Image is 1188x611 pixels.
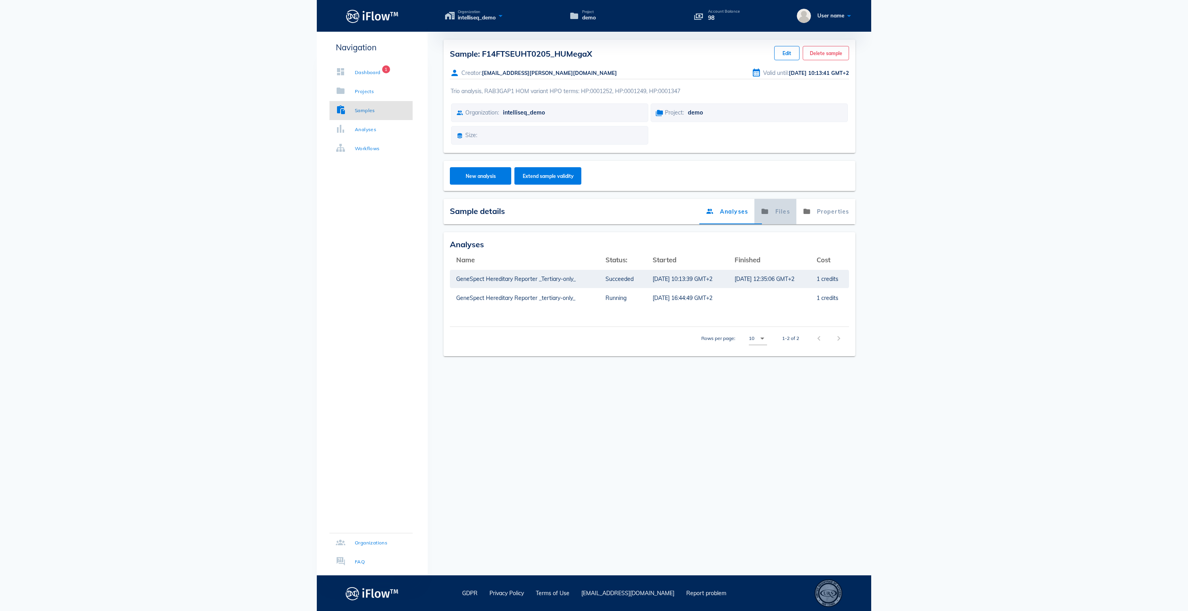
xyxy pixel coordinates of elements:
[758,334,767,343] i: arrow_drop_down
[605,270,640,288] a: Succeeded
[653,256,676,264] span: Started
[686,590,726,597] a: Report problem
[605,289,640,307] a: Running
[817,256,830,264] span: Cost
[355,558,365,566] div: FAQ
[810,250,849,269] th: Cost: Not sorted. Activate to sort ascending.
[789,70,849,76] span: [DATE] 10:13:41 GMT+2
[653,289,722,307] a: [DATE] 16:44:49 GMT+2
[749,332,767,345] div: 10Rows per page:
[450,239,849,250] div: Analyses
[317,7,428,25] a: Logo
[450,250,599,269] th: Name: Not sorted. Activate to sort ascending.
[701,327,767,350] div: Rows per page:
[815,579,842,607] div: ISO 13485 – Quality Management System
[708,13,740,22] p: 98
[514,167,581,185] button: Extend sample validity
[797,9,811,23] img: User name
[749,335,754,342] div: 10
[355,69,381,76] div: Dashboard
[450,49,592,59] span: Sample: F14FTSEUHT0205_HUMegaX
[803,46,849,60] button: Delete sample
[329,41,413,53] p: Navigation
[456,270,593,288] a: GeneSpect Hereditary Reporter _Tertiary-only_
[451,79,849,101] div: Trio analysis, RAB3GAP1 HOM variant HPO terms: HP:0001252, HP:0001249, HP:0001347
[355,145,380,153] div: Workflows
[754,199,796,224] a: Files
[456,256,475,264] span: Name
[582,14,596,22] span: demo
[355,88,374,95] div: Projects
[458,10,496,14] span: Organization
[688,109,703,116] span: demo
[346,584,398,602] img: logo
[450,167,511,185] button: New analysis
[456,289,593,307] a: GeneSpect Hereditary Reporter _tertiary-only_
[782,335,799,342] div: 1-2 of 2
[735,256,760,264] span: Finished
[708,10,740,13] p: Account Balance
[735,270,804,288] a: [DATE] 12:35:06 GMT+2
[450,206,505,216] span: Sample details
[465,109,499,116] span: Organization:
[699,199,754,224] a: Analyses
[355,539,387,547] div: Organizations
[763,69,789,76] span: Valid until:
[355,126,376,134] div: Analyses
[355,107,375,115] div: Samples
[796,199,855,224] a: Properties
[522,173,574,179] span: Extend sample validity
[503,109,545,116] span: intelliseq_demo
[605,256,627,264] span: Status:
[462,590,478,597] a: GDPR
[774,46,800,60] button: Edit
[582,10,596,14] span: Project
[465,132,477,139] span: Size:
[461,69,482,76] span: Creator:
[817,12,844,19] span: User name
[458,14,496,22] span: intelliseq_demo
[809,50,842,56] span: Delete sample
[599,250,646,269] th: Status:: Not sorted. Activate to sort ascending.
[728,250,810,269] th: Finished: Not sorted. Activate to sort ascending.
[482,70,617,76] span: [EMAIL_ADDRESS][PERSON_NAME][DOMAIN_NAME]
[817,289,843,307] a: 1 credits
[781,50,793,56] span: Edit
[817,270,843,288] a: 1 credits
[382,65,390,73] span: Badge
[458,173,504,179] span: New analysis
[665,109,684,116] span: Project:
[489,590,524,597] a: Privacy Policy
[646,250,728,269] th: Started: Not sorted. Activate to sort ascending.
[536,590,569,597] a: Terms of Use
[581,590,674,597] a: [EMAIL_ADDRESS][DOMAIN_NAME]
[653,270,722,288] a: [DATE] 10:13:39 GMT+2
